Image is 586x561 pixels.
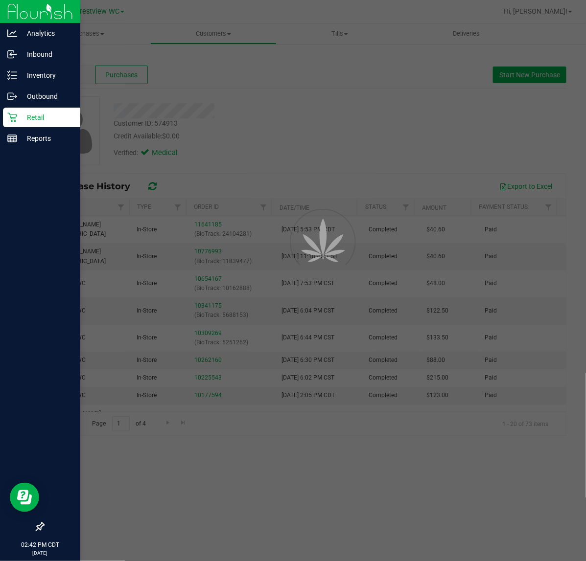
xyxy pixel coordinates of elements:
[7,112,17,122] inline-svg: Retail
[17,69,76,81] p: Inventory
[7,49,17,59] inline-svg: Inbound
[17,48,76,60] p: Inbound
[4,540,76,549] p: 02:42 PM CDT
[7,28,17,38] inline-svg: Analytics
[17,112,76,123] p: Retail
[17,90,76,102] p: Outbound
[7,134,17,143] inline-svg: Reports
[17,133,76,144] p: Reports
[7,70,17,80] inline-svg: Inventory
[7,91,17,101] inline-svg: Outbound
[17,27,76,39] p: Analytics
[4,549,76,557] p: [DATE]
[10,483,39,512] iframe: Resource center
